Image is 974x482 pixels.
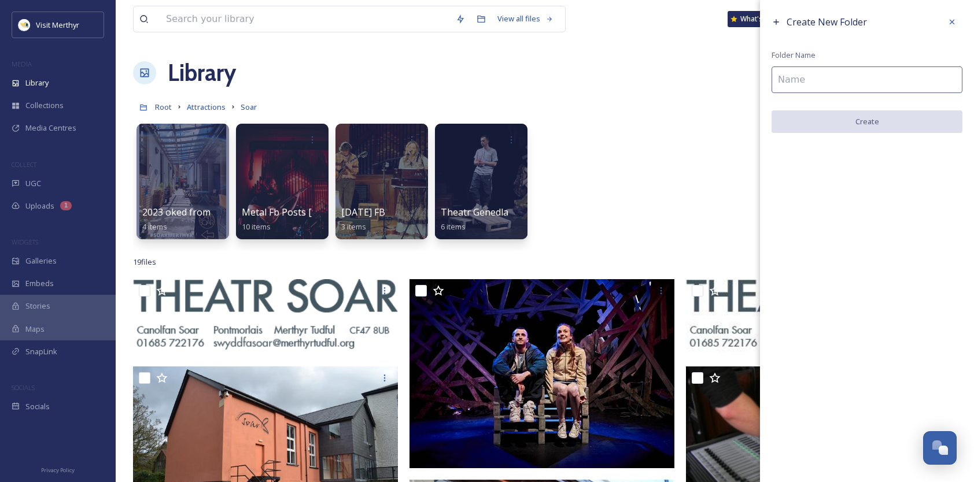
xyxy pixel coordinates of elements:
[36,20,79,30] span: Visit Merthyr
[772,66,962,93] input: Name
[133,257,156,268] span: 19 file s
[60,201,72,210] div: 1
[25,100,64,111] span: Collections
[25,255,57,266] span: Galleries
[12,238,38,246] span: WIDGETS
[787,16,867,28] span: Create New Folder
[41,466,75,474] span: Privacy Policy
[241,102,257,112] span: Soar
[728,11,785,27] a: What's New
[25,346,57,357] span: SnapLink
[341,206,385,218] span: [DATE] FB
[25,201,54,212] span: Uploads
[923,431,957,465] button: Open Chat
[25,401,50,412] span: Socials
[409,279,674,468] img: Theatr Genedlaethol Cymru - photographer is Jorge Lizalde.jpg
[142,221,167,232] span: 4 items
[492,8,559,30] a: View all files
[160,6,450,32] input: Search your library
[155,102,172,112] span: Root
[341,221,366,232] span: 3 items
[12,383,35,392] span: SOCIALS
[242,221,271,232] span: 10 items
[25,77,49,88] span: Library
[12,60,32,68] span: MEDIA
[241,100,257,114] a: Soar
[41,462,75,476] a: Privacy Policy
[25,123,76,134] span: Media Centres
[168,55,236,90] a: Library
[142,207,306,232] a: 2023 oked from [GEOGRAPHIC_DATA]4 items
[12,160,36,169] span: COLLECT
[155,100,172,114] a: Root
[187,100,226,114] a: Attractions
[772,110,962,133] button: Create
[341,207,385,232] a: [DATE] FB3 items
[25,178,41,189] span: UGC
[772,50,816,61] span: Folder Name
[242,206,405,218] span: Metal Fb Posts [DATE] NO AGREEDED
[25,301,50,312] span: Stories
[142,206,306,218] span: 2023 oked from [GEOGRAPHIC_DATA]
[187,102,226,112] span: Attractions
[25,324,45,335] span: Maps
[441,206,531,218] span: Theatr Genedlaethol
[19,19,30,31] img: download.jpeg
[441,207,531,232] a: Theatr Genedlaethol6 items
[441,221,466,232] span: 6 items
[25,278,54,289] span: Embeds
[686,279,951,355] img: theatr-soar-logo-350x100-contacts-png-Jan16[1].jpg
[242,207,405,232] a: Metal Fb Posts [DATE] NO AGREEDED10 items
[133,279,398,355] img: theatr-soar-logo-350x100-contacts-png-Jan16[1].png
